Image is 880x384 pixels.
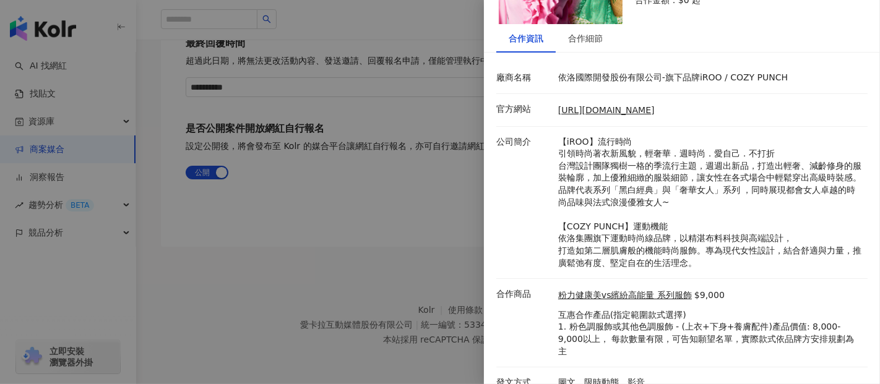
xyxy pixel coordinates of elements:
p: 合作商品 [496,288,552,301]
div: 合作資訊 [509,32,543,45]
div: 合作細節 [568,32,603,45]
p: 互惠合作產品(指定範圍款式選擇) 1. 粉色調服飾或其他色調服飾 - (上衣+下身+養膚配件)產品價值: 8,000-9,000以上， 每款數量有限，可告知願望名單，實際款式依品牌方安排規劃為主 [558,309,861,357]
a: 粉力健康美vs繽紛高能量 系列服飾 [558,289,692,302]
p: 官方網站 [496,103,552,116]
p: 【iROO】流行時尚 引領時尚著衣新風貌，輕奢華．週時尚．愛自己．不打折 台灣設計團隊獨樹一格的季流行主題，週週出新品，打造出輕奢、減齡修身的服裝輪廓，加上優雅細緻的服裝細節，讓女性在各式場合中... [558,136,861,270]
p: 依洛國際開發股份有限公司-旗下品牌iROO / COZY PUNCH [558,72,861,84]
p: $9,000 [694,289,725,302]
a: [URL][DOMAIN_NAME] [558,105,655,115]
p: 廠商名稱 [496,72,552,84]
p: 公司簡介 [496,136,552,148]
